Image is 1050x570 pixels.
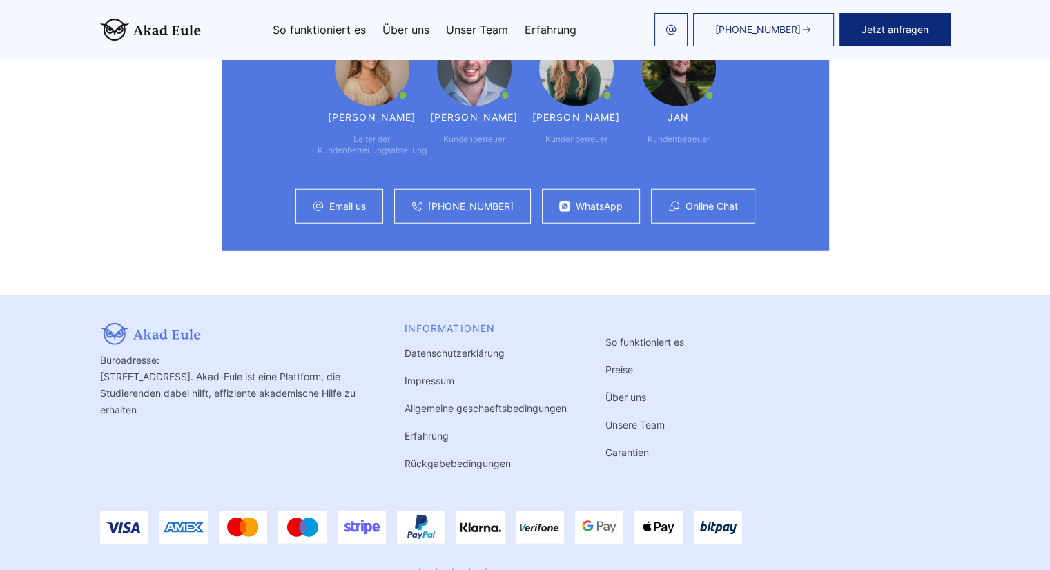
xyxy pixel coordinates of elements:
div: [PERSON_NAME] [532,112,621,123]
a: [PHONE_NUMBER] [693,13,834,46]
div: Kundenbetreuer [545,134,607,145]
a: So funktioniert es [605,336,684,348]
a: Email us [329,201,366,212]
a: Über uns [382,24,429,35]
img: Irene [539,32,614,106]
a: Datenschutzerklärung [405,347,505,359]
a: Preise [605,364,633,375]
a: Unser Team [446,24,508,35]
div: Kundenbetreuer [648,134,710,145]
a: Garantien [605,446,649,458]
div: Büroadresse: [STREET_ADDRESS]. Akad-Eule ist eine Plattform, die Studierenden dabei hilft, effizi... [100,323,366,472]
a: Erfahrung [525,24,576,35]
a: Unsere Team [605,419,665,431]
a: Rückgabebedingungen [405,458,511,469]
button: Jetzt anfragen [839,13,951,46]
img: Günther [437,32,512,106]
a: Online Chat [686,201,738,212]
img: logo [100,19,201,41]
div: [PERSON_NAME] [430,112,518,123]
div: Kundenbetreuer [443,134,505,145]
a: [PHONE_NUMBER] [428,201,514,212]
img: Jan [641,32,716,106]
div: Leiter der Kundenbetreuungsabteilung [318,134,427,156]
a: Impressum [405,375,454,386]
a: Allgemeine geschaeftsbedingungen [405,402,567,414]
a: WhatsApp [576,201,623,212]
div: [PERSON_NAME] [328,112,416,123]
img: Maria [335,32,409,106]
div: INFORMATIONEN [405,323,567,334]
div: Jan [668,112,689,123]
a: Erfahrung [405,430,449,442]
img: email [665,24,677,35]
a: So funktioniert es [273,24,366,35]
span: [PHONE_NUMBER] [715,24,801,35]
a: Über uns [605,391,646,403]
